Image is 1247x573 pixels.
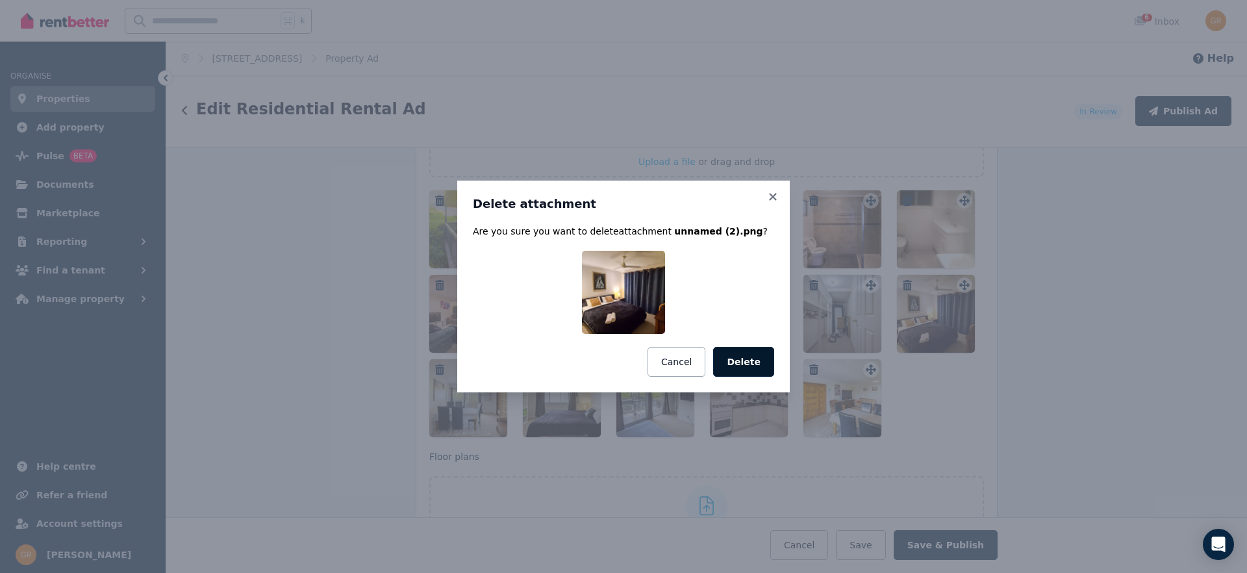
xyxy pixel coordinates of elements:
[674,226,762,236] span: unnamed (2).png
[713,347,774,377] button: Delete
[1203,529,1234,560] div: Open Intercom Messenger
[582,251,665,334] img: unnamed (2).png
[473,196,774,212] h3: Delete attachment
[473,225,774,238] p: Are you sure you want to delete attachment ?
[648,347,705,377] button: Cancel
